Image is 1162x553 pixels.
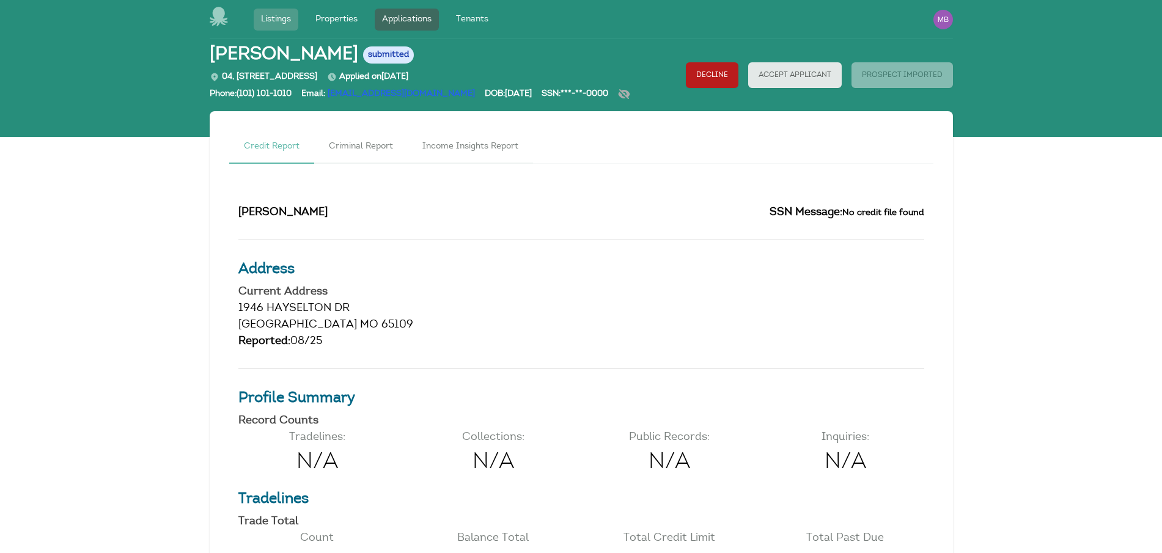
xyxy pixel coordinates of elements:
span: [GEOGRAPHIC_DATA] [238,320,357,331]
span: 1946 HAYSELTON DR [238,303,350,314]
p: Tradelines: [238,430,396,446]
span: N/A [767,446,924,479]
span: MO [360,320,378,331]
button: Accept Applicant [748,62,842,88]
p: Public Records: [590,430,748,446]
a: Applications [375,9,439,31]
div: 08/25 [238,334,924,350]
div: DOB: [DATE] [485,88,532,106]
span: N/A [414,446,572,479]
span: 04, [STREET_ADDRESS] [210,73,317,81]
a: Listings [254,9,298,31]
span: [PERSON_NAME] [210,44,358,66]
nav: Tabs [229,131,933,164]
a: Tenants [449,9,496,31]
h3: Address [238,258,924,280]
p: Balance Total [414,530,572,547]
span: SSN Message: [770,207,842,218]
h4: Record Counts [238,416,924,427]
h3: Profile Summary [238,387,924,409]
a: Properties [308,9,365,31]
h4: Trade Total [238,516,924,527]
span: submitted [363,46,414,64]
p: Inquiries: [767,430,924,446]
a: [EMAIL_ADDRESS][DOMAIN_NAME] [328,90,475,98]
a: Credit Report [229,131,314,164]
h4: Current Address [238,287,924,298]
div: Email: [301,88,475,106]
h3: Tradelines [238,488,924,510]
p: Collections: [414,430,572,446]
span: Reported: [238,336,290,347]
p: Total Credit Limit [590,530,748,547]
div: Phone: (101) 101-1010 [210,88,292,106]
button: Decline [686,62,738,88]
p: Count [238,530,396,547]
span: N/A [590,446,748,479]
h2: [PERSON_NAME] [238,205,572,221]
a: Income Insights Report [408,131,533,164]
p: Total Past Due [767,530,924,547]
span: Applied on [DATE] [327,73,408,81]
a: Criminal Report [314,131,408,164]
span: 65109 [381,320,413,331]
small: No credit file found [842,208,924,218]
span: N/A [238,446,396,479]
